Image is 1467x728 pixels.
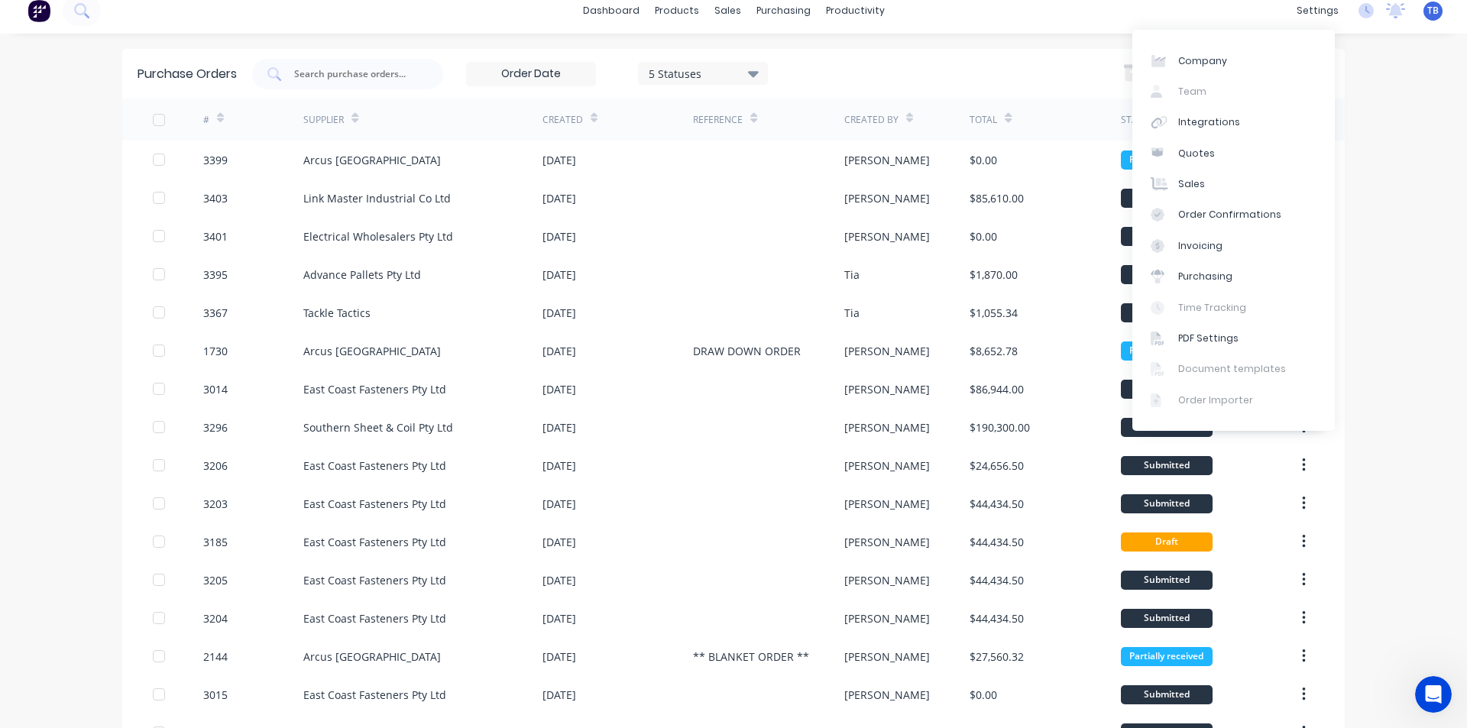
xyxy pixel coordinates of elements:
[542,419,576,435] div: [DATE]
[1132,323,1335,354] a: PDF Settings
[970,419,1030,435] div: $190,300.00
[1121,418,1213,437] div: Submitted
[542,458,576,474] div: [DATE]
[1132,199,1335,230] a: Order Confirmations
[303,190,451,206] div: Link Master Industrial Co Ltd
[1121,571,1213,590] div: Submitted
[1121,456,1213,475] div: Submitted
[542,534,576,550] div: [DATE]
[542,649,576,665] div: [DATE]
[203,267,228,283] div: 3395
[303,610,446,626] div: East Coast Fasteners Pty Ltd
[542,267,576,283] div: [DATE]
[542,687,576,703] div: [DATE]
[649,65,758,81] div: 5 Statuses
[1121,380,1213,399] div: Submitted
[467,63,595,86] input: Order Date
[203,610,228,626] div: 3204
[1132,107,1335,138] a: Integrations
[1121,494,1213,513] div: Submitted
[203,458,228,474] div: 3206
[844,228,930,244] div: [PERSON_NAME]
[203,152,228,168] div: 3399
[203,343,228,359] div: 1730
[303,228,453,244] div: Electrical Wholesalers Pty Ltd
[303,534,446,550] div: East Coast Fasteners Pty Ltd
[844,305,860,321] div: Tia
[844,190,930,206] div: [PERSON_NAME]
[203,534,228,550] div: 3185
[1178,54,1227,68] div: Company
[303,343,441,359] div: Arcus [GEOGRAPHIC_DATA]
[970,572,1024,588] div: $44,434.50
[303,381,446,397] div: East Coast Fasteners Pty Ltd
[844,496,930,512] div: [PERSON_NAME]
[970,267,1018,283] div: $1,870.00
[303,305,371,321] div: Tackle Tactics
[1121,227,1213,246] div: Submitted
[970,458,1024,474] div: $24,656.50
[542,152,576,168] div: [DATE]
[303,458,446,474] div: East Coast Fasteners Pty Ltd
[203,572,228,588] div: 3205
[970,305,1018,321] div: $1,055.34
[138,65,237,83] div: Purchase Orders
[1415,676,1452,713] iframe: Intercom live chat
[542,190,576,206] div: [DATE]
[203,496,228,512] div: 3203
[970,496,1024,512] div: $44,434.50
[844,458,930,474] div: [PERSON_NAME]
[1178,115,1240,129] div: Integrations
[303,267,421,283] div: Advance Pallets Pty Ltd
[844,113,899,127] div: Created By
[1121,113,1154,127] div: Status
[970,113,997,127] div: Total
[203,687,228,703] div: 3015
[970,534,1024,550] div: $44,434.50
[970,152,997,168] div: $0.00
[203,649,228,665] div: 2144
[970,649,1024,665] div: $27,560.32
[693,343,801,359] div: DRAW DOWN ORDER
[1121,532,1213,552] div: Draft
[1121,341,1213,361] div: Partially received
[1121,685,1213,704] div: Submitted
[542,610,576,626] div: [DATE]
[1178,177,1205,191] div: Sales
[693,113,743,127] div: Reference
[303,572,446,588] div: East Coast Fasteners Pty Ltd
[203,419,228,435] div: 3296
[542,343,576,359] div: [DATE]
[303,496,446,512] div: East Coast Fasteners Pty Ltd
[542,572,576,588] div: [DATE]
[303,419,453,435] div: Southern Sheet & Coil Pty Ltd
[1427,4,1439,18] span: TB
[970,343,1018,359] div: $8,652.78
[542,496,576,512] div: [DATE]
[1121,150,1213,170] div: Partially received
[1178,270,1232,283] div: Purchasing
[844,687,930,703] div: [PERSON_NAME]
[1178,239,1222,253] div: Invoicing
[1132,45,1335,76] a: Company
[303,152,441,168] div: Arcus [GEOGRAPHIC_DATA]
[542,113,583,127] div: Created
[1121,189,1213,208] div: Submitted
[203,305,228,321] div: 3367
[1178,147,1215,160] div: Quotes
[542,305,576,321] div: [DATE]
[303,649,441,665] div: Arcus [GEOGRAPHIC_DATA]
[844,534,930,550] div: [PERSON_NAME]
[1121,303,1213,322] div: Submitted
[203,228,228,244] div: 3401
[844,572,930,588] div: [PERSON_NAME]
[970,228,997,244] div: $0.00
[1178,208,1281,222] div: Order Confirmations
[844,419,930,435] div: [PERSON_NAME]
[1132,261,1335,292] a: Purchasing
[1132,169,1335,199] a: Sales
[844,610,930,626] div: [PERSON_NAME]
[970,190,1024,206] div: $85,610.00
[844,152,930,168] div: [PERSON_NAME]
[203,113,209,127] div: #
